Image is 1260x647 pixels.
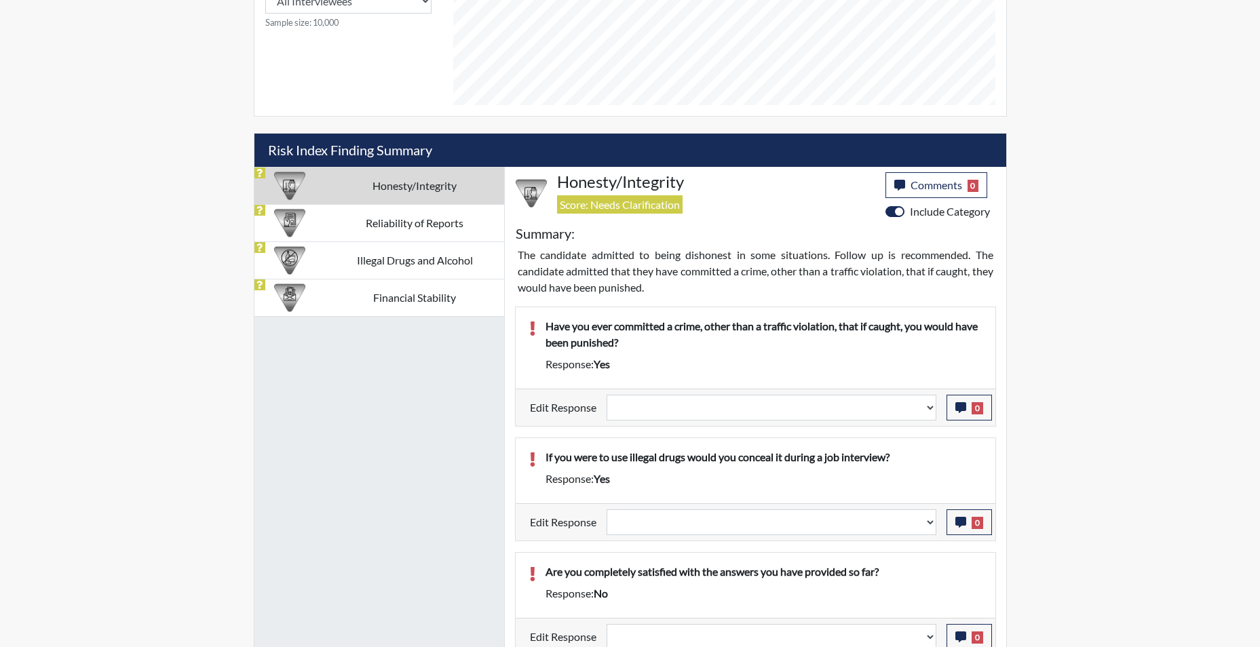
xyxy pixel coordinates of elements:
[326,167,504,204] td: Honesty/Integrity
[274,245,305,276] img: CATEGORY%20ICON-12.0f6f1024.png
[518,247,993,296] p: The candidate admitted to being dishonest in some situations. Follow up is recommended. The candi...
[972,631,983,644] span: 0
[594,357,610,370] span: yes
[972,517,983,529] span: 0
[947,509,992,535] button: 0
[546,449,982,465] p: If you were to use illegal drugs would you conceal it during a job interview?
[911,178,962,191] span: Comments
[326,204,504,241] td: Reliability of Reports
[274,282,305,313] img: CATEGORY%20ICON-08.97d95025.png
[535,471,992,487] div: Response:
[535,356,992,372] div: Response:
[516,178,547,209] img: CATEGORY%20ICON-11.a5f294f4.png
[265,16,432,29] small: Sample size: 10,000
[530,509,596,535] label: Edit Response
[885,172,988,198] button: Comments0
[557,195,683,214] span: Score: Needs Clarification
[594,587,608,600] span: no
[326,241,504,279] td: Illegal Drugs and Alcohol
[596,509,947,535] div: Update the test taker's response, the change might impact the score
[968,180,979,192] span: 0
[530,395,596,420] label: Edit Response
[594,472,610,485] span: yes
[274,170,305,201] img: CATEGORY%20ICON-11.a5f294f4.png
[516,225,575,241] h5: Summary:
[972,402,983,414] span: 0
[596,395,947,420] div: Update the test taker's response, the change might impact the score
[910,203,990,220] label: Include Category
[274,208,305,239] img: CATEGORY%20ICON-20.4a32fe39.png
[557,172,875,192] h4: Honesty/Integrity
[254,134,1006,167] h5: Risk Index Finding Summary
[326,279,504,316] td: Financial Stability
[535,585,992,602] div: Response:
[947,395,992,420] button: 0
[546,318,982,351] p: Have you ever committed a crime, other than a traffic violation, that if caught, you would have b...
[546,564,982,580] p: Are you completely satisfied with the answers you have provided so far?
